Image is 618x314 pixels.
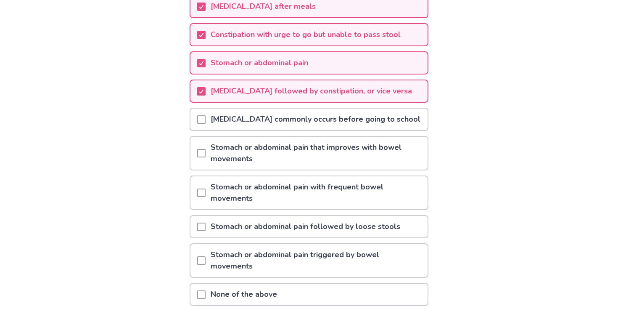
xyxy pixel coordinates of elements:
[206,80,417,102] p: [MEDICAL_DATA] followed by constipation, or vice versa
[206,137,428,170] p: Stomach or abdominal pain that improves with bowel movements
[206,176,428,209] p: Stomach or abdominal pain with frequent bowel movements
[206,244,428,277] p: Stomach or abdominal pain triggered by bowel movements
[206,24,406,45] p: Constipation with urge to go but unable to pass stool
[206,284,282,305] p: None of the above
[206,109,425,130] p: [MEDICAL_DATA] commonly occurs before going to school
[206,52,313,74] p: Stomach or abdominal pain
[206,216,405,237] p: Stomach or abdominal pain followed by loose stools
